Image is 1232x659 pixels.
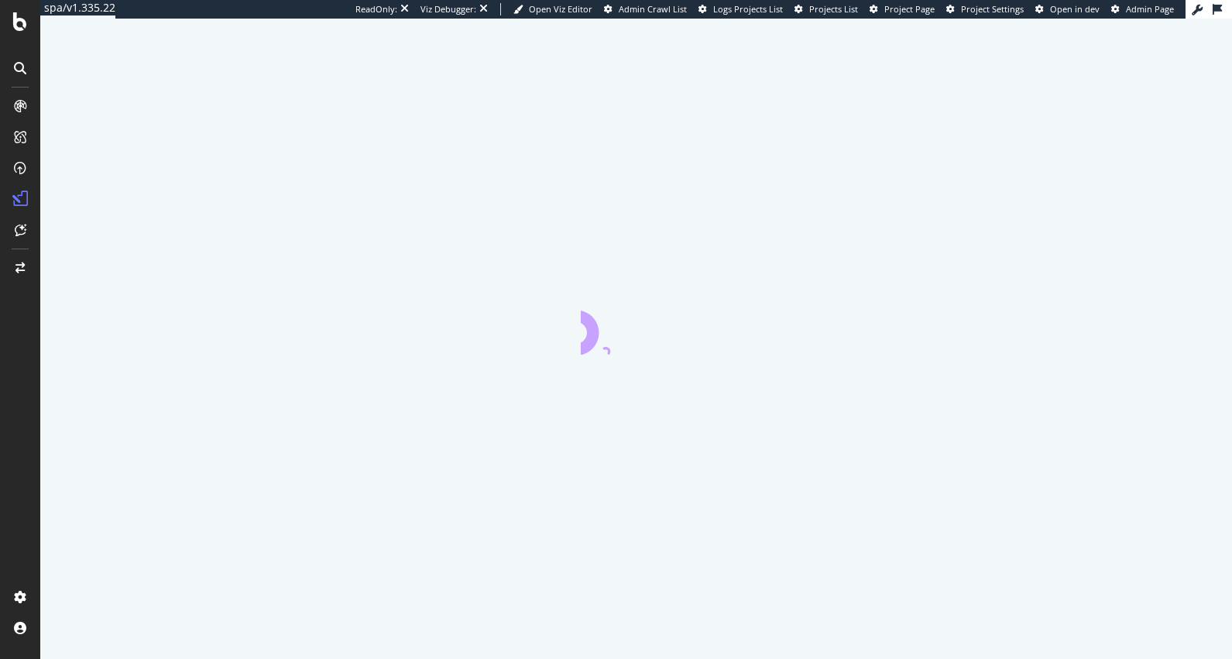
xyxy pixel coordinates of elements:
[604,3,687,15] a: Admin Crawl List
[713,3,783,15] span: Logs Projects List
[698,3,783,15] a: Logs Projects List
[809,3,858,15] span: Projects List
[513,3,592,15] a: Open Viz Editor
[1050,3,1100,15] span: Open in dev
[1126,3,1174,15] span: Admin Page
[1111,3,1174,15] a: Admin Page
[1035,3,1100,15] a: Open in dev
[619,3,687,15] span: Admin Crawl List
[581,299,692,355] div: animation
[794,3,858,15] a: Projects List
[870,3,935,15] a: Project Page
[946,3,1024,15] a: Project Settings
[961,3,1024,15] span: Project Settings
[355,3,397,15] div: ReadOnly:
[529,3,592,15] span: Open Viz Editor
[420,3,476,15] div: Viz Debugger:
[884,3,935,15] span: Project Page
